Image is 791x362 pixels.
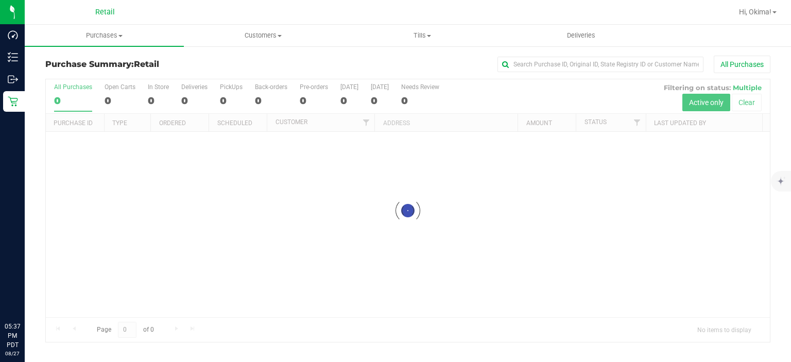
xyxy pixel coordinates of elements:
[8,30,18,40] inline-svg: Dashboard
[25,25,184,46] a: Purchases
[8,74,18,84] inline-svg: Outbound
[714,56,770,73] button: All Purchases
[8,52,18,62] inline-svg: Inventory
[553,31,609,40] span: Deliveries
[25,31,184,40] span: Purchases
[95,8,115,16] span: Retail
[184,31,342,40] span: Customers
[739,8,771,16] span: Hi, Okima!
[343,31,501,40] span: Tills
[134,59,159,69] span: Retail
[184,25,343,46] a: Customers
[497,57,703,72] input: Search Purchase ID, Original ID, State Registry ID or Customer Name...
[5,322,20,350] p: 05:37 PM PDT
[45,60,287,69] h3: Purchase Summary:
[8,96,18,107] inline-svg: Retail
[10,280,41,311] iframe: Resource center
[342,25,502,46] a: Tills
[502,25,661,46] a: Deliveries
[5,350,20,357] p: 08/27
